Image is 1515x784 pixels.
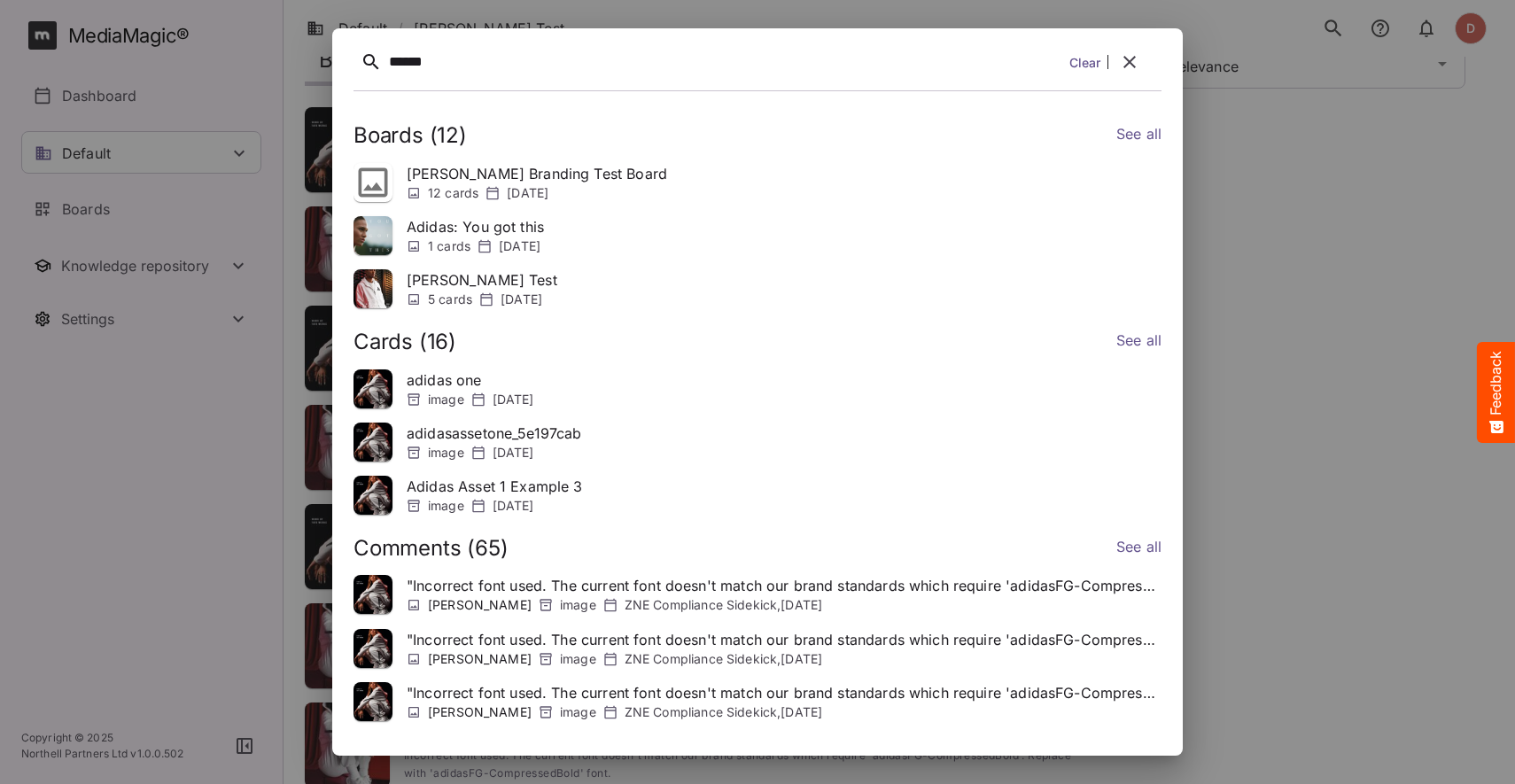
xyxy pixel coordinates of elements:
p: adidasassetone_5e197cab [407,423,581,444]
a: See all [1116,536,1161,562]
p: image [428,444,464,462]
img: thumbnail.jpg [353,269,392,308]
img: thumbnail.jpg [353,423,392,462]
p: [DATE] [507,184,548,202]
p: [DATE] [493,391,534,408]
p: " Incorrect font used. The current font doesn't match our brand standards which require 'adidasFG... [407,629,1161,650]
p: " Incorrect font used. The current font doesn't match our brand standards which require 'adidasFG... [407,682,1161,703]
p: Adidas Asset 1 Example 3 [407,476,583,497]
p: " Incorrect font used. The current font doesn't match our brand standards which require 'adidasFG... [407,575,1161,596]
p: [DATE] [493,444,534,462]
h2: Boards ( 12 ) [353,123,467,149]
p: ZNE Compliance Sidekick , [DATE] [625,596,823,614]
a: Clear [1069,53,1101,72]
p: [PERSON_NAME] [428,703,532,721]
p: [PERSON_NAME] Test [407,269,557,291]
a: See all [1116,123,1161,149]
p: ZNE Compliance Sidekick , [DATE] [625,703,823,721]
p: image [428,497,464,515]
p: 12 cards [428,184,478,202]
img: thumbnail.jpg [353,575,392,614]
p: [PERSON_NAME] [428,596,532,614]
h2: Comments ( 65 ) [353,536,508,562]
p: [DATE] [501,291,542,308]
p: 5 cards [428,291,472,308]
img: thumbnail.jpg [353,476,392,515]
p: image [428,391,464,408]
p: Adidas: You got this [407,216,544,237]
img: thumbnail.jpg [353,629,392,668]
p: image [560,703,596,721]
p: adidas one [407,369,534,391]
h2: Cards ( 16 ) [353,330,456,355]
p: ZNE Compliance Sidekick , [DATE] [625,650,823,668]
p: image [560,596,596,614]
p: 1 cards [428,237,470,255]
button: Feedback [1477,342,1515,443]
p: [PERSON_NAME] Branding Test Board [407,163,667,184]
p: image [560,650,596,668]
p: [PERSON_NAME] [428,650,532,668]
p: [DATE] [493,497,534,515]
img: thumbnail.png [353,216,392,255]
a: See all [1116,330,1161,355]
p: [DATE] [499,237,540,255]
img: thumbnail.jpg [353,682,392,721]
img: thumbnail.jpg [353,369,392,408]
